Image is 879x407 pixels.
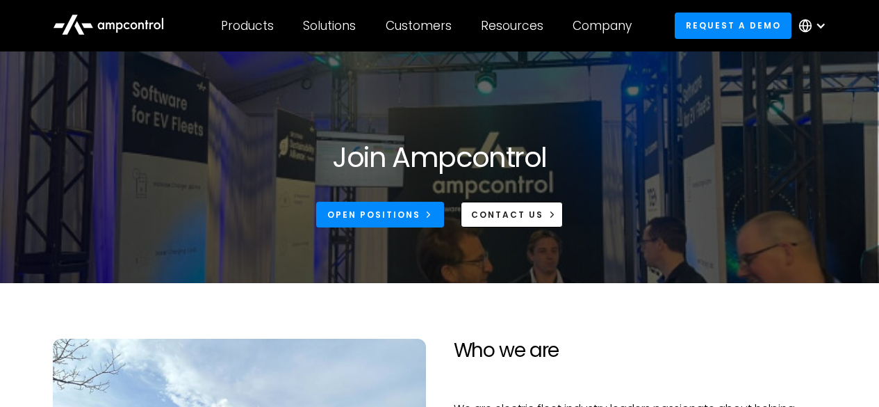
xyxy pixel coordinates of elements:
div: Customers [386,18,452,33]
a: CONTACT US [461,202,563,228]
a: Open Positions [316,202,444,228]
a: Request a demo [675,13,791,38]
div: CONTACT US [471,209,543,221]
div: Solutions [303,18,356,33]
div: Products [221,18,274,33]
div: Resources [481,18,543,33]
div: Company [573,18,632,33]
div: Open Positions [327,209,420,221]
h2: Who we are [454,339,827,362]
h1: Join Ampcontrol [332,141,546,174]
